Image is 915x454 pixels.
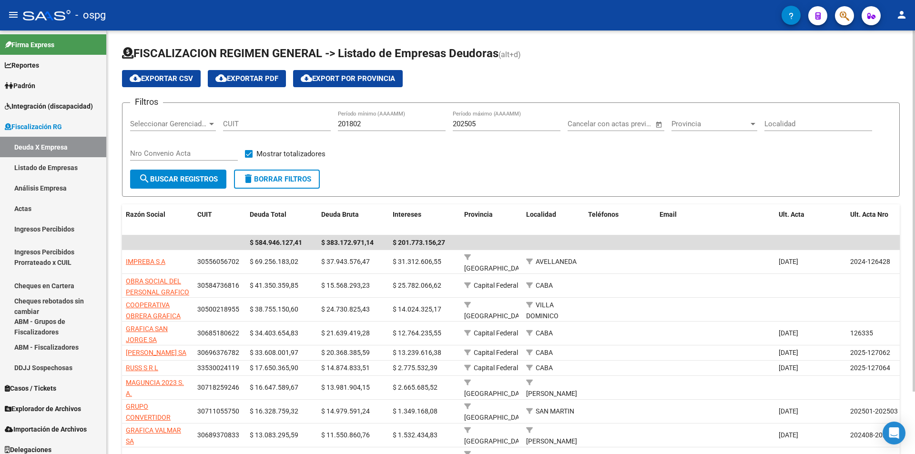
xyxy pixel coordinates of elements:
mat-icon: cloud_download [130,72,141,84]
mat-icon: search [139,173,150,184]
span: 2025-127064 [850,364,890,372]
mat-icon: menu [8,9,19,20]
datatable-header-cell: Email [656,204,775,236]
span: [GEOGRAPHIC_DATA] [464,264,529,272]
span: [PERSON_NAME] SA [126,349,186,356]
span: Intereses [393,211,421,218]
span: CABA [536,349,553,356]
span: [DATE] [779,431,798,439]
span: 30685180622 [197,329,239,337]
span: CABA [536,329,553,337]
span: $ 37.943.576,47 [321,258,370,265]
span: 30584736816 [197,282,239,289]
datatable-header-cell: Provincia [460,204,522,236]
span: CABA [536,282,553,289]
datatable-header-cell: Deuda Bruta [317,204,389,236]
mat-icon: delete [243,173,254,184]
span: [DATE] [779,258,798,265]
span: Firma Express [5,40,54,50]
div: Open Intercom Messenger [883,422,905,444]
span: $ 16.328.759,32 [250,407,298,415]
span: 30556056702 [197,258,239,265]
span: $ 33.608.001,97 [250,349,298,356]
span: Capital Federal [474,364,518,372]
span: Export por Provincia [301,74,395,83]
span: $ 13.981.904,15 [321,383,370,391]
span: [DATE] [779,407,798,415]
span: GRUPO CONVERTIDOR PAPELERO S.R.L. [126,403,178,432]
datatable-header-cell: Localidad [522,204,584,236]
span: Localidad [526,211,556,218]
span: [DATE] [779,329,798,337]
span: VILLA DOMINICO [526,301,559,320]
span: GRAFICA VALMAR SA [126,426,181,445]
span: Provincia [671,120,749,128]
span: 30696376782 [197,349,239,356]
button: Open calendar [653,119,664,130]
mat-icon: cloud_download [301,72,312,84]
span: Padrón [5,81,35,91]
span: $ 20.368.385,59 [321,349,370,356]
button: Exportar CSV [122,70,201,87]
span: Seleccionar Gerenciador [130,120,207,128]
span: $ 16.647.589,67 [250,383,298,391]
span: Deuda Bruta [321,211,359,218]
span: Ult. Acta Nro [850,211,888,218]
span: Importación de Archivos [5,424,87,434]
span: $ 31.312.606,55 [393,258,441,265]
span: Reportes [5,60,39,71]
span: [GEOGRAPHIC_DATA] [464,437,529,445]
span: $ 69.256.183,02 [250,258,298,265]
span: $ 14.979.591,24 [321,407,370,415]
button: Exportar PDF [208,70,286,87]
button: Buscar Registros [130,170,226,189]
span: IMPREBA S A [126,258,165,265]
span: $ 24.730.825,43 [321,305,370,313]
span: Exportar PDF [215,74,278,83]
mat-icon: person [896,9,907,20]
span: 202408-202501 [850,431,898,439]
datatable-header-cell: CUIT [193,204,246,236]
span: RUSS S R L [126,364,158,372]
span: $ 14.874.833,51 [321,364,370,372]
span: $ 201.773.156,27 [393,239,445,246]
span: 30718259246 [197,383,239,391]
span: [GEOGRAPHIC_DATA] [464,390,529,397]
span: Exportar CSV [130,74,193,83]
span: [GEOGRAPHIC_DATA] [464,414,529,421]
span: MAGUNCIA 2023 S. A. [126,379,184,397]
span: Provincia [464,211,493,218]
span: [DATE] [779,364,798,372]
span: 2024-126428 [850,258,890,265]
span: $ 2.775.532,39 [393,364,437,372]
span: $ 1.532.434,83 [393,431,437,439]
span: Integración (discapacidad) [5,101,93,111]
span: $ 34.403.654,83 [250,329,298,337]
datatable-header-cell: Deuda Total [246,204,317,236]
span: $ 21.639.419,28 [321,329,370,337]
span: OBRA SOCIAL DEL PERSONAL GRAFICO [126,277,189,296]
span: Capital Federal [474,329,518,337]
span: $ 1.349.168,08 [393,407,437,415]
span: FISCALIZACION REGIMEN GENERAL -> Listado de Empresas Deudoras [122,47,498,60]
span: CUIT [197,211,212,218]
span: Capital Federal [474,282,518,289]
span: $ 13.083.295,59 [250,431,298,439]
h3: Filtros [130,95,163,109]
span: 2025-127062 [850,349,890,356]
span: - ospg [75,5,106,26]
span: Teléfonos [588,211,619,218]
span: $ 584.946.127,41 [250,239,302,246]
mat-icon: cloud_download [215,72,227,84]
span: Mostrar totalizadores [256,148,325,160]
span: [DATE] [779,349,798,356]
span: Explorador de Archivos [5,404,81,414]
span: Buscar Registros [139,175,218,183]
span: Borrar Filtros [243,175,311,183]
span: GRAFICA SAN JORGE SA [126,325,168,343]
datatable-header-cell: Razón Social [122,204,193,236]
span: 30500218955 [197,305,239,313]
span: 126335 [850,329,873,337]
span: $ 383.172.971,14 [321,239,374,246]
button: Borrar Filtros [234,170,320,189]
